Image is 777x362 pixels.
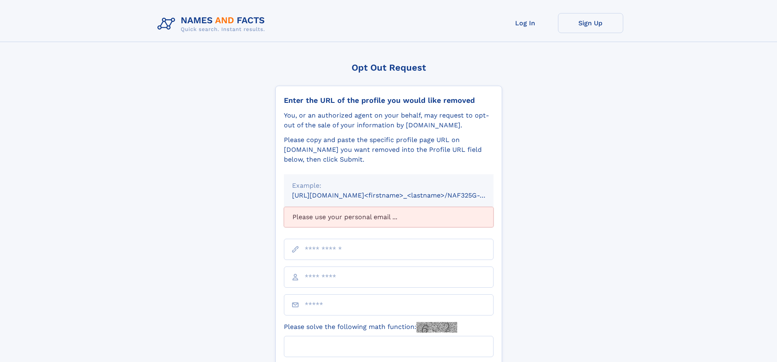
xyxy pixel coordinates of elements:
div: Example: [292,181,485,191]
small: [URL][DOMAIN_NAME]<firstname>_<lastname>/NAF325G-xxxxxxxx [292,191,509,199]
label: Please solve the following math function: [284,322,457,333]
div: Enter the URL of the profile you would like removed [284,96,494,105]
div: Please use your personal email ... [284,207,494,227]
a: Sign Up [558,13,623,33]
div: You, or an authorized agent on your behalf, may request to opt-out of the sale of your informatio... [284,111,494,130]
div: Opt Out Request [275,62,502,73]
div: Please copy and paste the specific profile page URL on [DOMAIN_NAME] you want removed into the Pr... [284,135,494,164]
img: Logo Names and Facts [154,13,272,35]
a: Log In [493,13,558,33]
